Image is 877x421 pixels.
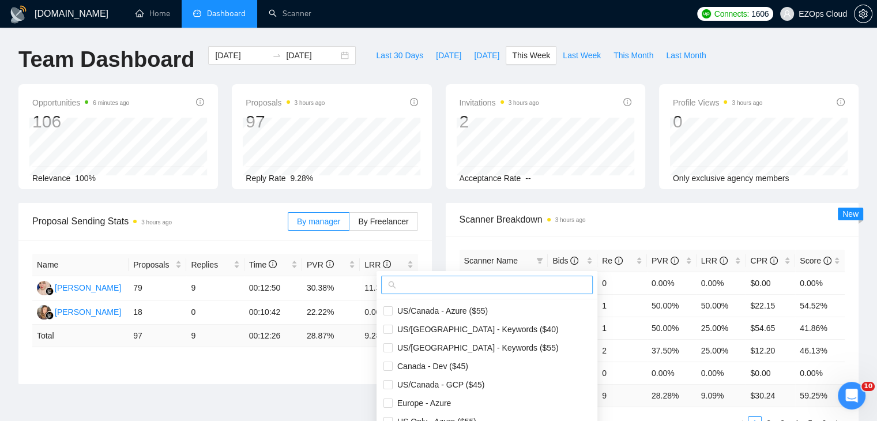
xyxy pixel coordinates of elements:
span: CPR [750,256,777,265]
span: PVR [652,256,679,265]
img: gigradar-bm.png [46,311,54,319]
span: info-circle [383,260,391,268]
td: 9 [186,325,244,347]
span: info-circle [196,98,204,106]
td: 2 [597,339,647,362]
td: 0.00% [647,362,697,384]
span: Re [602,256,623,265]
span: Last Week [563,49,601,62]
td: 54.52% [795,294,845,317]
td: 37.50% [647,339,697,362]
span: Score [800,256,831,265]
a: searchScanner [269,9,311,18]
span: dashboard [193,9,201,17]
td: 9 [597,384,647,407]
td: 59.25 % [795,384,845,407]
span: info-circle [770,257,778,265]
span: Scanner Name [464,256,518,265]
td: 0.00% [697,272,746,294]
td: 50.00% [697,294,746,317]
td: Total [32,325,129,347]
td: 0.00% [697,362,746,384]
span: By Freelancer [358,217,408,226]
span: Relevance [32,174,70,183]
span: US/[GEOGRAPHIC_DATA] - Keywords ($55) [393,343,559,352]
span: Reply Rate [246,174,285,183]
img: gigradar-bm.png [46,287,54,295]
img: logo [9,5,28,24]
span: info-circle [623,98,631,106]
td: $22.15 [746,294,795,317]
img: upwork-logo.png [702,9,711,18]
span: By manager [297,217,340,226]
td: 00:10:42 [244,300,302,325]
time: 6 minutes ago [93,100,129,106]
td: 0 [597,362,647,384]
span: Only exclusive agency members [673,174,789,183]
td: $0.00 [746,362,795,384]
h1: Team Dashboard [18,46,194,73]
input: Start date [215,49,268,62]
span: Proposals [133,258,173,271]
td: 18 [129,300,186,325]
span: Last 30 Days [376,49,423,62]
span: info-circle [720,257,728,265]
th: Replies [186,254,244,276]
span: Dashboard [207,9,246,18]
time: 3 hours ago [509,100,539,106]
button: Last Month [660,46,712,65]
span: This Week [512,49,550,62]
span: 10 [861,382,875,391]
a: AJ[PERSON_NAME] [37,283,121,292]
span: info-circle [570,257,578,265]
th: Proposals [129,254,186,276]
td: 9 [186,276,244,300]
span: Proposal Sending Stats [32,214,288,228]
button: [DATE] [468,46,506,65]
span: info-circle [837,98,845,106]
td: 25.00% [697,317,746,339]
time: 3 hours ago [295,100,325,106]
td: 0 [597,272,647,294]
span: info-circle [615,257,623,265]
span: US/Canada - GCP ($45) [393,380,484,389]
td: 28.28 % [647,384,697,407]
time: 3 hours ago [141,219,172,225]
a: setting [854,9,872,18]
td: 0.00% [360,300,417,325]
span: info-circle [410,98,418,106]
span: 9.28% [291,174,314,183]
td: 9.09 % [697,384,746,407]
span: info-circle [269,260,277,268]
td: 30.38% [302,276,360,300]
span: Replies [191,258,231,271]
span: Scanner Breakdown [460,212,845,227]
span: Canada - Dev ($45) [393,362,468,371]
span: [DATE] [436,49,461,62]
span: info-circle [326,260,334,268]
td: 0.00% [795,272,845,294]
div: 106 [32,111,129,133]
div: [PERSON_NAME] [55,306,121,318]
input: End date [286,49,338,62]
span: Profile Views [673,96,763,110]
span: filter [536,257,543,264]
time: 3 hours ago [732,100,762,106]
span: filter [534,252,545,269]
span: info-circle [823,257,831,265]
span: setting [855,9,872,18]
td: 41.86% [795,317,845,339]
td: 50.00% [647,294,697,317]
td: 22.22% [302,300,360,325]
span: Bids [552,256,578,265]
span: US/[GEOGRAPHIC_DATA] - Keywords ($40) [393,325,559,334]
span: 1606 [751,7,769,20]
span: This Month [613,49,653,62]
span: Invitations [460,96,539,110]
span: 100% [75,174,96,183]
button: This Month [607,46,660,65]
span: Acceptance Rate [460,174,521,183]
td: $54.65 [746,317,795,339]
td: 11.39% [360,276,417,300]
span: PVR [307,260,334,269]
